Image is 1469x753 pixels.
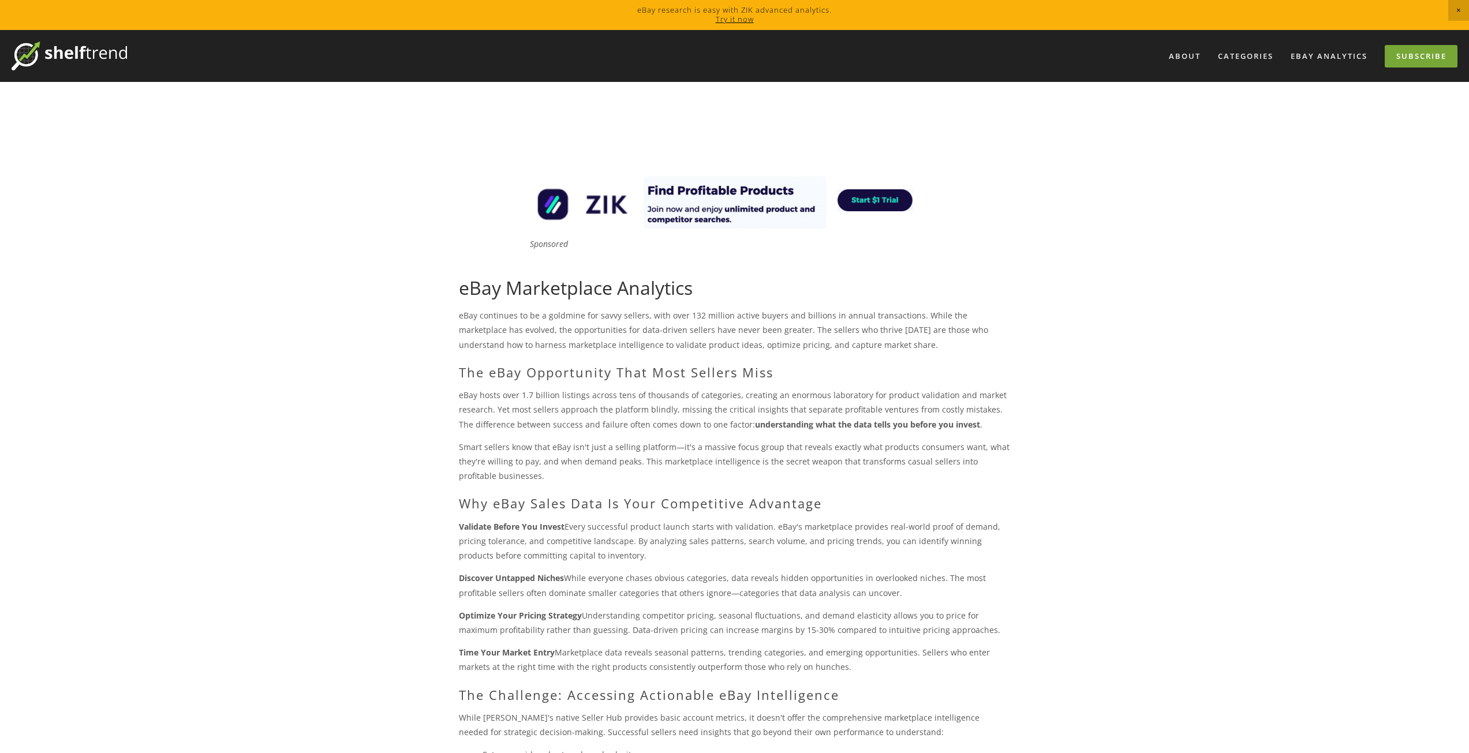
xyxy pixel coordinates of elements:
[459,571,1011,600] p: While everyone chases obvious categories, data reveals hidden opportunities in overlooked niches....
[755,419,980,430] strong: understanding what the data tells you before you invest
[459,388,1011,432] p: eBay hosts over 1.7 billion listings across tens of thousands of categories, creating an enormous...
[459,608,1011,637] p: Understanding competitor pricing, seasonal fluctuations, and demand elasticity allows you to pric...
[459,308,1011,352] p: eBay continues to be a goldmine for savvy sellers, with over 132 million active buyers and billio...
[1210,47,1281,66] div: Categories
[459,645,1011,674] p: Marketplace data reveals seasonal patterns, trending categories, and emerging opportunities. Sell...
[459,440,1011,484] p: Smart sellers know that eBay isn't just a selling platform—it's a massive focus group that reveal...
[459,647,555,658] strong: Time Your Market Entry
[459,277,1011,299] h1: eBay Marketplace Analytics
[459,687,1011,702] h2: The Challenge: Accessing Actionable eBay Intelligence
[12,42,127,70] img: ShelfTrend
[1283,47,1375,66] a: eBay Analytics
[716,14,754,24] a: Try it now
[459,521,565,532] strong: Validate Before You Invest
[530,238,568,249] em: Sponsored
[1161,47,1208,66] a: About
[459,710,1011,739] p: While [PERSON_NAME]'s native Seller Hub provides basic account metrics, it doesn't offer the comp...
[459,496,1011,511] h2: Why eBay Sales Data Is Your Competitive Advantage
[459,365,1011,380] h2: The eBay Opportunity That Most Sellers Miss
[1385,45,1457,68] a: Subscribe
[459,519,1011,563] p: Every successful product launch starts with validation. eBay's marketplace provides real-world pr...
[459,572,564,583] strong: Discover Untapped Niches
[459,610,582,621] strong: Optimize Your Pricing Strategy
